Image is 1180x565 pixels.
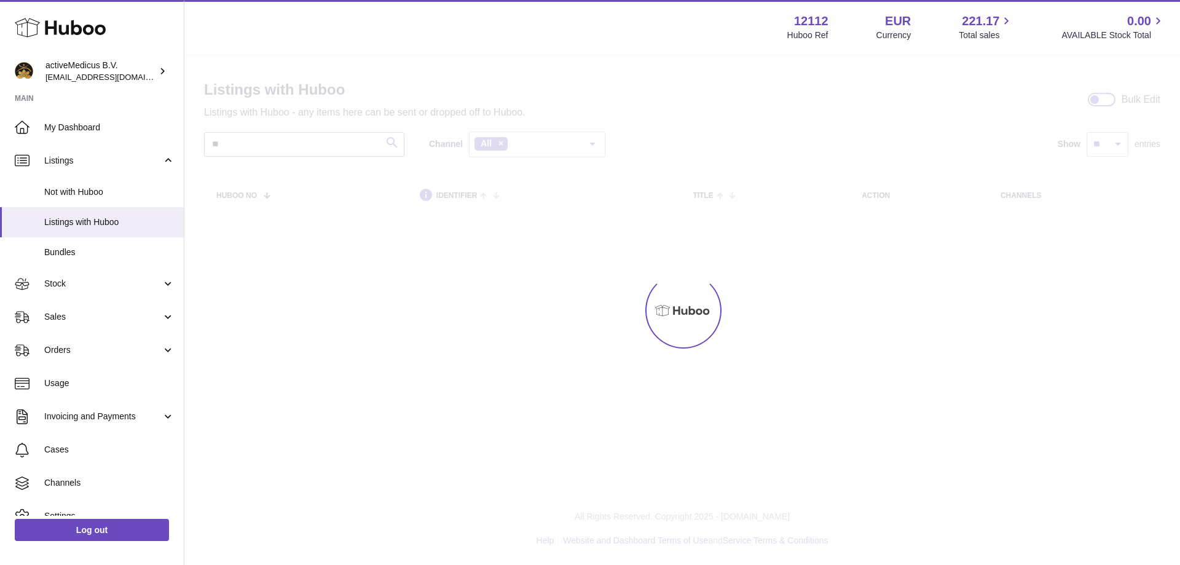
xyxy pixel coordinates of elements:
[44,247,175,258] span: Bundles
[44,444,175,456] span: Cases
[1061,13,1165,41] a: 0.00 AVAILABLE Stock Total
[15,62,33,81] img: internalAdmin-12112@internal.huboo.com
[44,477,175,489] span: Channels
[44,216,175,228] span: Listings with Huboo
[15,519,169,541] a: Log out
[962,13,999,30] span: 221.17
[1061,30,1165,41] span: AVAILABLE Stock Total
[876,30,911,41] div: Currency
[44,411,162,422] span: Invoicing and Payments
[44,278,162,290] span: Stock
[45,60,156,83] div: activeMedicus B.V.
[44,155,162,167] span: Listings
[44,186,175,198] span: Not with Huboo
[44,122,175,133] span: My Dashboard
[44,344,162,356] span: Orders
[44,311,162,323] span: Sales
[959,13,1013,41] a: 221.17 Total sales
[885,13,911,30] strong: EUR
[44,377,175,389] span: Usage
[1127,13,1151,30] span: 0.00
[787,30,828,41] div: Huboo Ref
[794,13,828,30] strong: 12112
[44,510,175,522] span: Settings
[45,72,181,82] span: [EMAIL_ADDRESS][DOMAIN_NAME]
[959,30,1013,41] span: Total sales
